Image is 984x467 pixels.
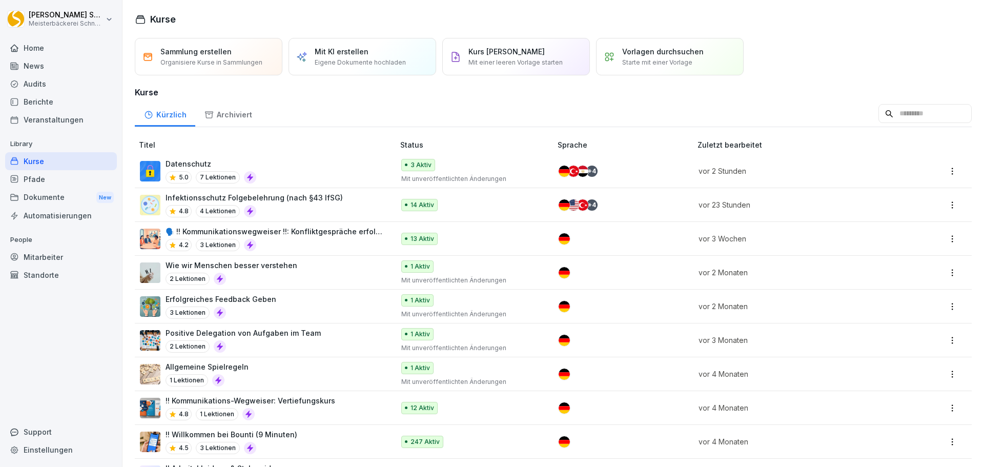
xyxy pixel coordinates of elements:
p: [PERSON_NAME] Schneckenburger [29,11,104,19]
img: jtrrztwhurl1lt2nit6ma5t3.png [140,195,160,215]
p: Vorlagen durchsuchen [622,46,704,57]
img: de.svg [559,199,570,211]
p: Positive Delegation von Aufgaben im Team [166,328,321,338]
p: Mit unveröffentlichten Änderungen [401,377,541,387]
img: ecwashxihdnhpwtga2vbr586.png [140,364,160,384]
p: Sprache [558,139,693,150]
img: gp1n7epbxsf9lzaihqn479zn.png [140,161,160,181]
img: eg.svg [577,166,588,177]
p: 1 Aktiv [411,363,430,373]
p: 1 Aktiv [411,262,430,271]
p: vor 2 Stunden [699,166,889,176]
p: vor 4 Monaten [699,402,889,413]
a: Kürzlich [135,100,195,127]
img: de.svg [559,335,570,346]
img: de.svg [559,369,570,380]
div: Dokumente [5,188,117,207]
p: Zuletzt bearbeitet [698,139,901,150]
h1: Kurse [150,12,176,26]
img: d4hhc7dpd98b6qx811o6wmlu.png [140,330,160,351]
img: kqbxgg7x26j5eyntfo70oock.png [140,296,160,317]
p: Status [400,139,553,150]
div: Archiviert [195,100,261,127]
a: Mitarbeiter [5,248,117,266]
p: 4.8 [179,410,189,419]
p: 1 Lektionen [196,408,238,420]
p: 5.0 [179,173,189,182]
p: 3 Lektionen [196,239,240,251]
p: Infektionsschutz Folgebelehrung (nach §43 IfSG) [166,192,343,203]
p: vor 2 Monaten [699,301,889,312]
img: de.svg [559,166,570,177]
p: Meisterbäckerei Schneckenburger [29,20,104,27]
a: Berichte [5,93,117,111]
p: Allgemeine Spielregeln [166,361,249,372]
img: de.svg [559,233,570,245]
a: DokumenteNew [5,188,117,207]
p: Mit unveröffentlichten Änderungen [401,174,541,184]
p: 1 Aktiv [411,330,430,339]
p: 1 Aktiv [411,296,430,305]
p: Starte mit einer Vorlage [622,58,692,67]
img: clixped2zgppihwsektunc4a.png [140,262,160,283]
div: Standorte [5,266,117,284]
p: Mit KI erstellen [315,46,368,57]
a: Veranstaltungen [5,111,117,129]
a: Einstellungen [5,441,117,459]
p: vor 4 Monaten [699,369,889,379]
p: Mit unveröffentlichten Änderungen [401,276,541,285]
a: News [5,57,117,75]
img: de.svg [559,436,570,448]
a: Audits [5,75,117,93]
a: Kurse [5,152,117,170]
p: 3 Aktiv [411,160,432,170]
p: 4.8 [179,207,189,216]
p: vor 4 Monaten [699,436,889,447]
img: us.svg [568,199,579,211]
img: de.svg [559,402,570,414]
p: 4.2 [179,240,189,250]
p: Wie wir Menschen besser verstehen [166,260,297,271]
a: Home [5,39,117,57]
h3: Kurse [135,86,972,98]
p: 4.5 [179,443,189,453]
a: Pfade [5,170,117,188]
p: Kurs [PERSON_NAME] [468,46,545,57]
img: i6t0qadksb9e189o874pazh6.png [140,229,160,249]
p: 247 Aktiv [411,437,440,446]
img: xh3bnih80d1pxcetv9zsuevg.png [140,432,160,452]
p: vor 3 Wochen [699,233,889,244]
p: vor 3 Monaten [699,335,889,346]
p: 3 Lektionen [166,307,210,319]
div: + 4 [586,199,598,211]
img: s06mvwf1yzeoxs9dp55swq0f.png [140,398,160,418]
p: People [5,232,117,248]
p: Eigene Dokumente hochladen [315,58,406,67]
p: 3 Lektionen [196,442,240,454]
p: Erfolgreiches Feedback Geben [166,294,276,304]
div: + 4 [586,166,598,177]
p: Organisiere Kurse in Sammlungen [160,58,262,67]
p: Library [5,136,117,152]
p: Sammlung erstellen [160,46,232,57]
p: 1 Lektionen [166,374,208,387]
img: de.svg [559,301,570,312]
p: 2 Lektionen [166,340,210,353]
div: Support [5,423,117,441]
img: tr.svg [577,199,588,211]
a: Automatisierungen [5,207,117,225]
p: 13 Aktiv [411,234,434,243]
p: Datenschutz [166,158,256,169]
p: !! Willkommen bei Bounti (9 Minuten) [166,429,297,440]
p: !! Kommunikations-Wegweiser: Vertiefungskurs [166,395,335,406]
